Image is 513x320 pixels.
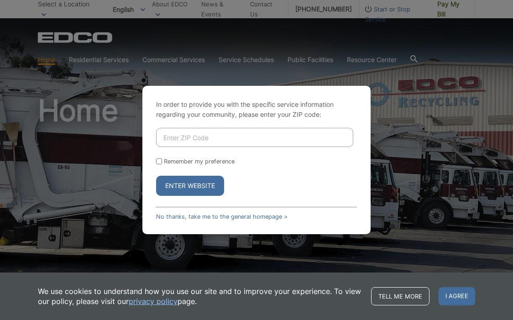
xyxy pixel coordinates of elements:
p: In order to provide you with the specific service information regarding your community, please en... [156,100,357,120]
a: privacy policy [129,296,178,306]
span: I agree [439,287,475,305]
input: Enter ZIP Code [156,128,353,147]
label: Remember my preference [164,158,235,165]
a: Tell me more [371,287,429,305]
p: We use cookies to understand how you use our site and to improve your experience. To view our pol... [38,286,362,306]
button: Enter Website [156,176,224,196]
a: No thanks, take me to the general homepage > [156,213,288,220]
